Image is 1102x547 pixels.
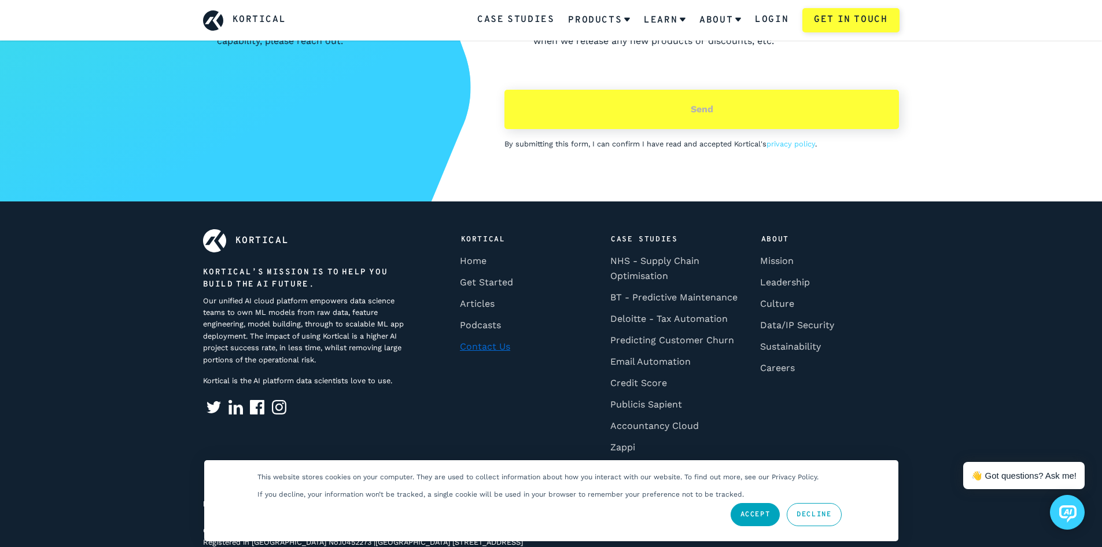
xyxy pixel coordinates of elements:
a: Learn [644,5,685,35]
img: Instagram [272,400,286,414]
a: Contact Us [456,336,514,357]
a: About [699,5,741,35]
a: Accept [731,503,780,526]
a: Credit Score [606,372,670,394]
p: Our unified AI cloud platform empowers data science teams to own ML models from raw data, feature... [203,295,412,366]
p: By submitting this form, I can confirm I have read and accepted Kortical's . [504,138,899,150]
p: Kortical [456,229,592,250]
a: Decline [787,503,841,526]
h4: Kortical’s mission is to help you build the AI future. [203,266,412,291]
p: Case Studies [606,229,742,250]
p: About [757,229,892,250]
a: Mission [757,250,798,271]
a: BT - Predictive Maintenance [606,287,741,308]
a: Sustainability [757,336,825,357]
a: NHS - Supply Chain Optimisation [606,250,742,287]
a: Deloitte - Tax Automation [606,308,731,329]
a: Case Studies [477,13,554,28]
img: Facebook [250,400,264,414]
p: Kortical is the AI platform data scientists love to use. [203,375,412,387]
img: LinkedIn [228,400,243,414]
p: This website stores cookies on your computer. They are used to collect information about how you ... [257,473,819,481]
a: Articles [456,293,499,314]
a: Kortical [233,13,286,28]
a: Zappi [606,436,639,457]
a: Products [568,5,630,35]
a: Culture [757,293,798,314]
a: Get Started [456,271,517,293]
a: Email Automation [606,351,694,372]
a: Login [755,13,788,28]
a: Careers [757,357,799,379]
a: Kortical [235,236,289,245]
a: Data/IP Security [757,314,838,336]
p: If you decline, your information won’t be tracked, a single cookie will be used in your browser t... [257,490,744,498]
a: Leadership [757,271,814,293]
a: Podcasts [456,314,505,336]
button: send [504,90,899,129]
a: Home [456,250,491,271]
img: Twitter [207,400,221,414]
a: Predicting Customer Churn [606,329,738,351]
a: Publicis Sapient [606,393,685,414]
a: Get in touch [802,8,899,32]
a: privacy policy [766,139,815,148]
a: Accountancy Cloud [606,414,702,436]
